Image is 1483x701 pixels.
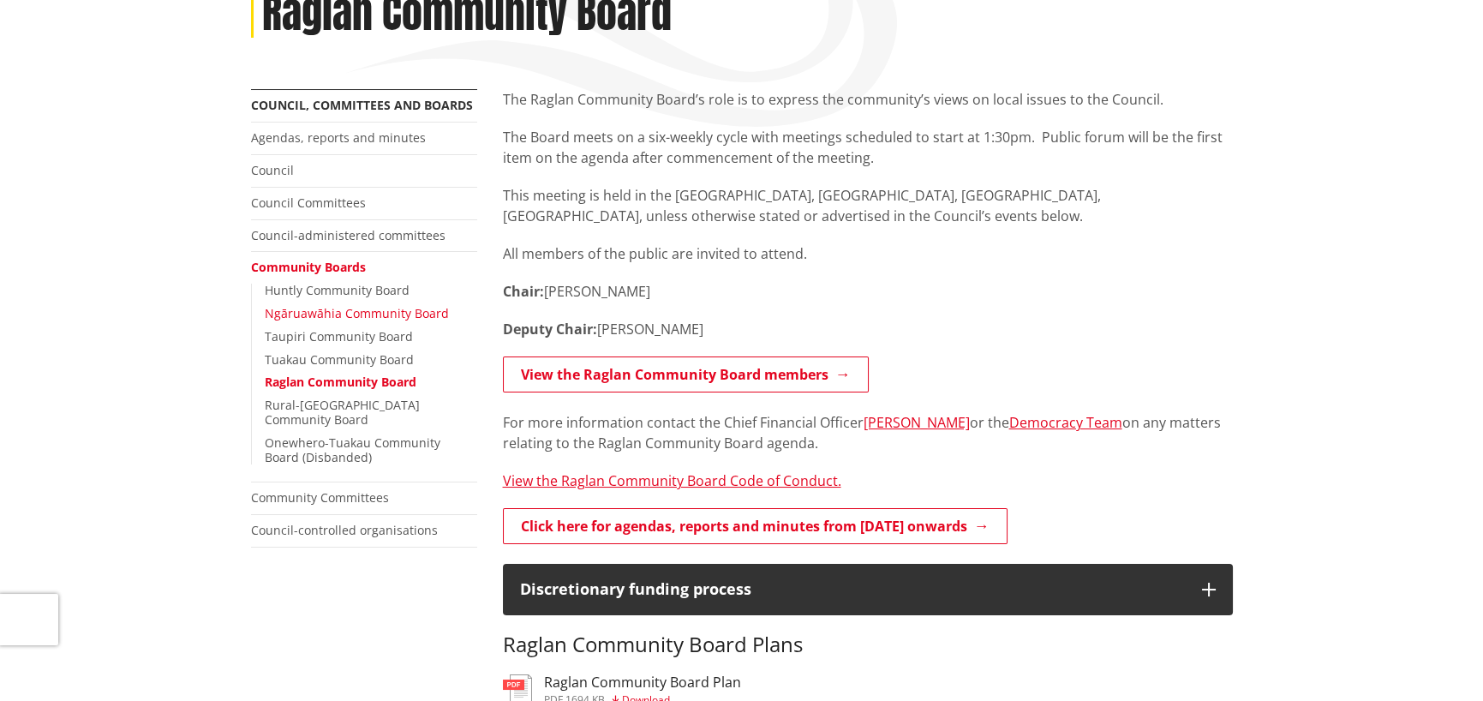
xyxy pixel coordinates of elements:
[503,89,1233,110] p: The Raglan Community Board’s role is to express the community’s views on local issues to the Coun...
[265,374,416,390] a: Raglan Community Board
[251,162,294,178] a: Council
[1009,413,1122,432] a: Democracy Team
[503,632,1233,657] h3: Raglan Community Board Plans
[265,328,413,345] a: Taupiri Community Board
[251,489,389,506] a: Community Committees
[503,564,1233,615] button: Discretionary funding process
[251,129,426,146] a: Agendas, reports and minutes
[265,282,410,298] a: Huntly Community Board
[265,397,420,428] a: Rural-[GEOGRAPHIC_DATA] Community Board
[251,259,366,275] a: Community Boards
[503,127,1233,168] p: The Board meets on a six-weekly cycle with meetings scheduled to start at 1:30pm. Public forum wi...
[251,195,366,211] a: Council Committees
[520,581,1185,598] h4: Discretionary funding process
[503,282,544,301] strong: Chair:
[1404,629,1466,691] iframe: Messenger Launcher
[251,97,473,113] a: Council, committees and boards
[503,243,1233,264] p: All members of the public are invited to attend.
[503,320,597,339] strong: Deputy Chair:
[265,305,449,321] a: Ngāruawāhia Community Board
[864,413,970,432] a: [PERSON_NAME]
[544,674,741,691] h3: Raglan Community Board Plan
[503,412,1233,453] p: For more information contact the Chief Financial Officer or the on any matters relating to the Ra...
[503,185,1233,226] p: This meeting is held in the [GEOGRAPHIC_DATA], [GEOGRAPHIC_DATA], [GEOGRAPHIC_DATA], [GEOGRAPHIC_...
[251,227,445,243] a: Council-administered committees
[251,522,438,538] a: Council-controlled organisations
[265,434,440,465] a: Onewhero-Tuakau Community Board (Disbanded)
[503,356,869,392] a: View the Raglan Community Board members
[503,281,1233,302] p: [PERSON_NAME]
[265,351,414,368] a: Tuakau Community Board
[503,508,1008,544] a: Click here for agendas, reports and minutes from [DATE] onwards
[503,319,1233,339] p: [PERSON_NAME]
[503,471,841,490] a: View the Raglan Community Board Code of Conduct.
